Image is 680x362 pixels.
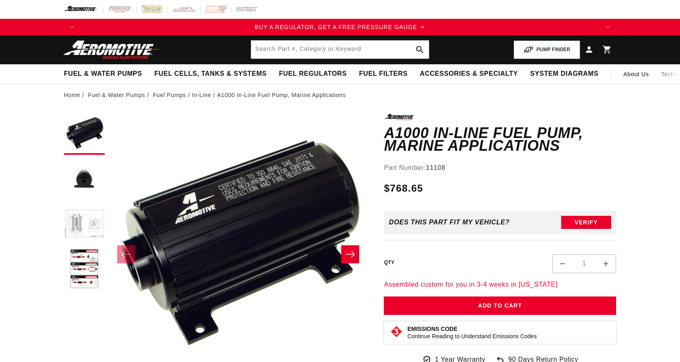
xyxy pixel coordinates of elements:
input: Search by Part Number, Category or Keyword [251,41,429,59]
span: Fuel Cells, Tanks & Systems [154,70,267,78]
summary: Fuel & Water Pumps [58,64,148,84]
p: Continue Reading to Understand Emissions Codes [407,333,537,340]
div: Does This part fit My vehicle? [389,219,510,226]
button: search button [411,41,429,59]
button: Load image 4 in gallery view [64,249,105,290]
a: Fuel Pumps [153,90,186,100]
strong: Emissions Code [407,326,457,332]
li: A1000 In-Line Fuel Pump, Marine Applications [217,90,346,100]
button: Translation missing: en.sections.announcements.previous_announcement [64,19,80,35]
summary: Fuel Cells, Tanks & Systems [148,64,273,84]
li: In-Line [192,90,217,100]
a: Fuel & Water Pumps [88,90,145,100]
img: Emissions code [390,325,403,338]
summary: Fuel Regulators [273,64,353,84]
nav: breadcrumbs [64,90,616,100]
button: Load image 2 in gallery view [64,159,105,200]
span: Fuel Filters [359,70,408,78]
img: Aeromotive [61,40,163,59]
summary: System Diagrams [524,64,604,84]
a: About Us [617,64,655,84]
div: Part Number: [384,163,616,173]
span: System Diagrams [530,70,598,78]
button: Verify [561,216,611,229]
span: BUY A REGULATOR, GET A FREE PRESSURE GAUGE [255,24,417,30]
button: Emissions CodeContinue Reading to Understand Emissions Codes [407,325,537,340]
span: Fuel Regulators [279,70,347,78]
summary: Fuel Filters [353,64,414,84]
h1: A1000 In-Line Fuel Pump, Marine Applications [384,127,616,152]
div: Announcement [80,23,600,32]
a: BUY A REGULATOR, GET A FREE PRESSURE GAUGE [80,23,600,32]
span: About Us [623,71,649,77]
div: 1 of 4 [80,23,600,32]
button: Add to Cart [384,296,616,315]
span: Fuel & Water Pumps [64,70,142,78]
a: Home [64,90,80,100]
slideshow-component: Translation missing: en.sections.announcements.announcement_bar [43,19,637,35]
button: PUMP FINDER [514,41,580,59]
span: Accessories & Specialty [420,70,518,78]
summary: Accessories & Specialty [414,64,524,84]
p: Assembled custom for you in 3-4 weeks in [US_STATE] [384,279,616,290]
button: Load image 3 in gallery view [64,204,105,245]
label: QTY [384,259,394,266]
span: $768.65 [384,181,423,196]
button: Load image 1 in gallery view [64,114,105,155]
button: Translation missing: en.sections.announcements.next_announcement [600,19,616,35]
button: Slide left [117,245,135,263]
strong: 11108 [426,164,446,171]
button: Slide right [341,245,359,263]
